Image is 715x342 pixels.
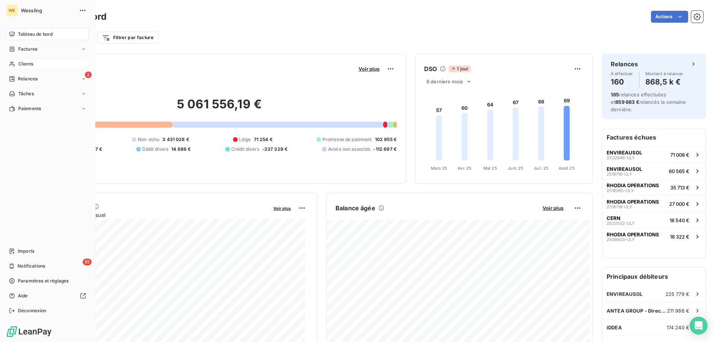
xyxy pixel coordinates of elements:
[669,168,689,174] span: 60 565 €
[6,43,89,55] a: Factures
[162,136,189,143] span: 3 431 028 €
[375,136,397,143] span: 102 955 €
[667,308,689,314] span: 211 986 €
[651,11,688,23] button: Actions
[21,7,74,13] span: Wessling
[142,146,168,153] span: Débit divers
[239,136,251,143] span: Litige
[611,92,686,112] span: relances effectuées et relancés la semaine dernière.
[356,65,382,72] button: Voir plus
[607,172,632,176] span: 2518718-ULY
[602,268,706,285] h6: Principaux débiteurs
[607,291,643,297] span: ENVIREAUSOL
[483,166,497,171] tspan: Mai 25
[543,205,563,211] span: Voir plus
[231,146,259,153] span: Crédit divers
[18,76,38,82] span: Relances
[18,248,34,255] span: Imports
[607,215,620,221] span: CERN
[85,71,92,78] span: 2
[611,76,633,88] h4: 160
[83,259,92,265] span: 55
[18,90,34,97] span: Tâches
[611,92,619,98] span: 185
[607,221,635,226] span: 2520502-ULY
[607,182,659,188] span: RHODIA OPERATIONS
[426,79,463,84] span: 6 derniers mois
[670,217,689,223] span: 18 540 €
[424,64,437,73] h6: DSO
[645,76,683,88] h4: 868,5 k €
[6,28,89,40] a: Tableau de bord
[607,205,632,209] span: 2518719-ULY
[6,58,89,70] a: Clients
[322,136,372,143] span: Promesse de paiement
[607,237,635,242] span: 2509803-ULY
[602,146,706,163] button: ENVIREAUSOL2520946-ULY71 008 €
[18,31,53,38] span: Tableau de bord
[670,185,689,191] span: 35 713 €
[6,88,89,100] a: Tâches
[607,166,642,172] span: ENVIREAUSOL
[254,136,273,143] span: 71 254 €
[508,166,523,171] tspan: Juin 25
[42,211,268,219] span: Chiffre d'affaires mensuel
[607,199,659,205] span: RHODIA OPERATIONS
[607,150,642,156] span: ENVIREAUSOL
[458,166,471,171] tspan: Avr. 25
[6,326,52,338] img: Logo LeanPay
[431,166,447,171] tspan: Mars 25
[645,71,683,76] span: Montant à relancer
[18,307,47,314] span: Déconnexion
[540,205,566,211] button: Voir plus
[534,166,549,171] tspan: Juil. 25
[607,156,635,160] span: 2520946-ULY
[669,201,689,207] span: 27 000 €
[6,275,89,287] a: Paramètres et réglages
[373,146,397,153] span: -112 697 €
[611,60,638,68] h6: Relances
[18,105,41,112] span: Paiements
[6,245,89,257] a: Imports
[602,128,706,146] h6: Factures échues
[6,4,18,16] div: WE
[667,325,689,330] span: 174 240 €
[171,146,191,153] span: 14 686 €
[42,97,397,119] h2: 5 061 556,19 €
[602,212,706,228] button: CERN2520502-ULY18 540 €
[18,46,37,52] span: Factures
[670,152,689,158] span: 71 008 €
[665,291,689,297] span: 225 779 €
[271,205,293,211] button: Voir plus
[607,231,659,237] span: RHODIA OPERATIONS
[262,146,288,153] span: -237 329 €
[273,206,291,211] span: Voir plus
[607,188,633,193] span: 2516085-ULY
[6,290,89,302] a: Aide
[18,293,28,299] span: Aide
[607,325,622,330] span: IDDEA
[359,66,379,72] span: Voir plus
[670,234,689,240] span: 18 322 €
[602,179,706,195] button: RHODIA OPERATIONS2516085-ULY35 713 €
[336,204,375,212] h6: Balance âgée
[18,263,45,269] span: Notifications
[559,166,575,171] tspan: Août 25
[18,278,69,284] span: Paramètres et réglages
[611,71,633,76] span: À effectuer
[449,65,471,72] span: 1 jour
[615,99,639,105] span: 859 683 €
[328,146,371,153] span: Avoirs non associés
[138,136,159,143] span: Non-échu
[97,32,158,44] button: Filtrer par facture
[6,103,89,115] a: Paiements
[602,228,706,244] button: RHODIA OPERATIONS2509803-ULY18 322 €
[690,317,708,335] div: Open Intercom Messenger
[18,61,33,67] span: Clients
[6,73,89,85] a: 2Relances
[602,163,706,179] button: ENVIREAUSOL2518718-ULY60 565 €
[602,195,706,212] button: RHODIA OPERATIONS2518719-ULY27 000 €
[607,308,667,314] span: ANTEA GROUP - Direction administrat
